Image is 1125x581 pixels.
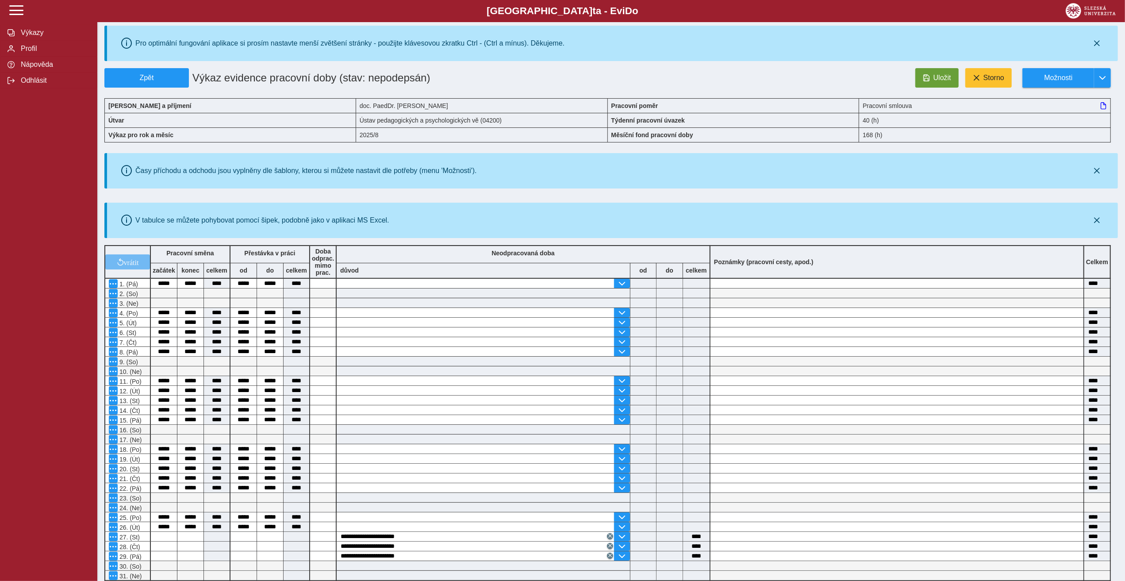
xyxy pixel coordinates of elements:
[118,475,140,482] span: 21. (Čt)
[118,436,142,443] span: 17. (Ne)
[657,267,683,274] b: do
[915,68,959,88] button: Uložit
[118,329,136,336] span: 6. (St)
[118,349,138,356] span: 8. (Pá)
[204,267,230,274] b: celkem
[109,513,118,522] button: Menu
[27,5,1098,17] b: [GEOGRAPHIC_DATA] a - Evi
[118,427,142,434] span: 16. (So)
[118,417,142,424] span: 15. (Pá)
[118,358,138,366] span: 9. (So)
[109,445,118,454] button: Menu
[118,281,138,288] span: 1. (Pá)
[109,562,118,570] button: Menu
[124,258,139,265] span: vrátit
[109,386,118,395] button: Menu
[118,407,140,414] span: 14. (Čt)
[118,485,142,492] span: 22. (Pá)
[859,113,1111,127] div: 40 (h)
[118,504,142,512] span: 24. (Ne)
[109,425,118,434] button: Menu
[257,267,283,274] b: do
[109,493,118,502] button: Menu
[491,250,554,257] b: Neodpracovaná doba
[109,279,118,288] button: Menu
[118,310,138,317] span: 4. (Po)
[177,267,203,274] b: konec
[105,254,150,269] button: vrátit
[166,250,214,257] b: Pracovní směna
[189,68,527,88] h1: Výkaz evidence pracovní doby (stav: nepodepsán)
[151,267,177,274] b: začátek
[1022,68,1094,88] button: Možnosti
[109,347,118,356] button: Menu
[109,416,118,424] button: Menu
[356,127,608,142] div: 2025/8
[108,131,173,139] b: Výkaz pro rok a měsíc
[859,127,1111,142] div: 168 (h)
[18,77,90,85] span: Odhlásit
[135,216,389,224] div: V tabulce se můžete pohybovat pomocí šipek, podobně jako v aplikaci MS Excel.
[135,167,477,175] div: Časy příchodu a odchodu jsou vyplněny dle šablony, kterou si můžete nastavit dle potřeby (menu 'M...
[109,406,118,415] button: Menu
[109,454,118,463] button: Menu
[710,258,817,265] b: Poznámky (pracovní cesty, apod.)
[118,368,142,375] span: 10. (Ne)
[109,289,118,298] button: Menu
[632,5,638,16] span: o
[109,571,118,580] button: Menu
[118,466,140,473] span: 20. (St)
[109,328,118,337] button: Menu
[118,543,140,550] span: 28. (Čt)
[933,74,951,82] span: Uložit
[611,117,685,124] b: Týdenní pracovní úvazek
[108,102,191,109] b: [PERSON_NAME] a příjmení
[1066,3,1116,19] img: logo_web_su.png
[118,339,137,346] span: 7. (Čt)
[625,5,632,16] span: D
[118,534,140,541] span: 27. (St)
[109,464,118,473] button: Menu
[118,446,142,453] span: 18. (Po)
[1086,258,1108,265] b: Celkem
[18,29,90,37] span: Výkazy
[118,456,140,463] span: 19. (Út)
[356,113,608,127] div: Ústav pedagogických a psychologických vě (04200)
[118,319,137,327] span: 5. (Út)
[104,68,189,88] button: Zpět
[312,248,334,276] b: Doba odprac. mimo prac.
[108,74,185,82] span: Zpět
[284,267,309,274] b: celkem
[118,553,142,560] span: 29. (Pá)
[118,563,142,570] span: 30. (So)
[230,267,257,274] b: od
[244,250,295,257] b: Přestávka v práci
[109,299,118,308] button: Menu
[118,514,142,521] span: 25. (Po)
[109,484,118,493] button: Menu
[109,318,118,327] button: Menu
[109,396,118,405] button: Menu
[118,290,138,297] span: 2. (So)
[135,39,564,47] div: Pro optimální fungování aplikace si prosím nastavte menší zvětšení stránky - použijte klávesovou ...
[109,357,118,366] button: Menu
[109,503,118,512] button: Menu
[18,61,90,69] span: Nápověda
[109,552,118,561] button: Menu
[859,98,1111,113] div: Pracovní smlouva
[109,523,118,531] button: Menu
[630,267,656,274] b: od
[611,102,658,109] b: Pracovní poměr
[118,388,140,395] span: 12. (Út)
[983,74,1004,82] span: Storno
[118,524,140,531] span: 26. (Út)
[109,308,118,317] button: Menu
[109,474,118,483] button: Menu
[965,68,1012,88] button: Storno
[109,338,118,346] button: Menu
[118,378,142,385] span: 11. (Po)
[340,267,359,274] b: důvod
[18,45,90,53] span: Profil
[109,367,118,376] button: Menu
[109,435,118,444] button: Menu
